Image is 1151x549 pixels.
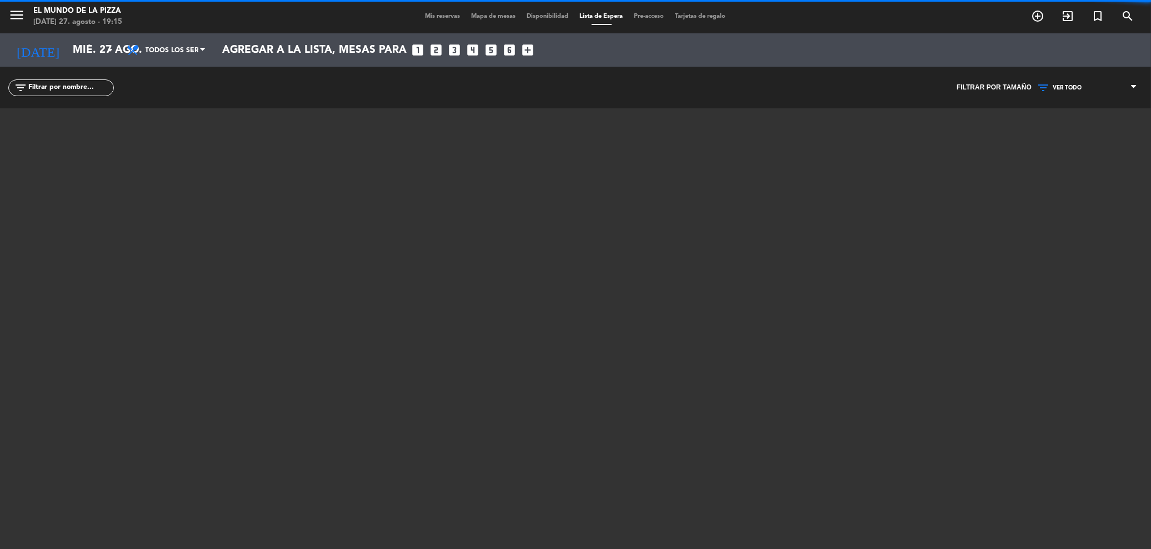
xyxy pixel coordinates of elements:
[447,43,462,57] i: looks_3
[466,43,480,57] i: looks_4
[1031,9,1044,23] i: add_circle_outline
[103,43,117,57] i: arrow_drop_down
[411,43,425,57] i: looks_one
[33,17,122,28] div: [DATE] 27. agosto - 19:15
[466,13,522,19] span: Mapa de mesas
[27,82,113,94] input: Filtrar por nombre...
[522,13,574,19] span: Disponibilidad
[1121,9,1134,23] i: search
[1053,84,1082,91] span: VER TODO
[1061,9,1074,23] i: exit_to_app
[8,7,25,23] i: menu
[146,40,198,61] span: Todos los servicios
[429,43,443,57] i: looks_two
[222,44,407,57] span: Agregar a la lista, mesas para
[574,13,629,19] span: Lista de Espera
[33,6,122,17] div: El Mundo de la Pizza
[484,43,498,57] i: looks_5
[957,82,1032,93] span: Filtrar por tamaño
[670,13,732,19] span: Tarjetas de regalo
[420,13,466,19] span: Mis reservas
[629,13,670,19] span: Pre-acceso
[8,7,25,27] button: menu
[1091,9,1104,23] i: turned_in_not
[521,43,535,57] i: add_box
[502,43,517,57] i: looks_6
[14,81,27,94] i: filter_list
[8,38,67,62] i: [DATE]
